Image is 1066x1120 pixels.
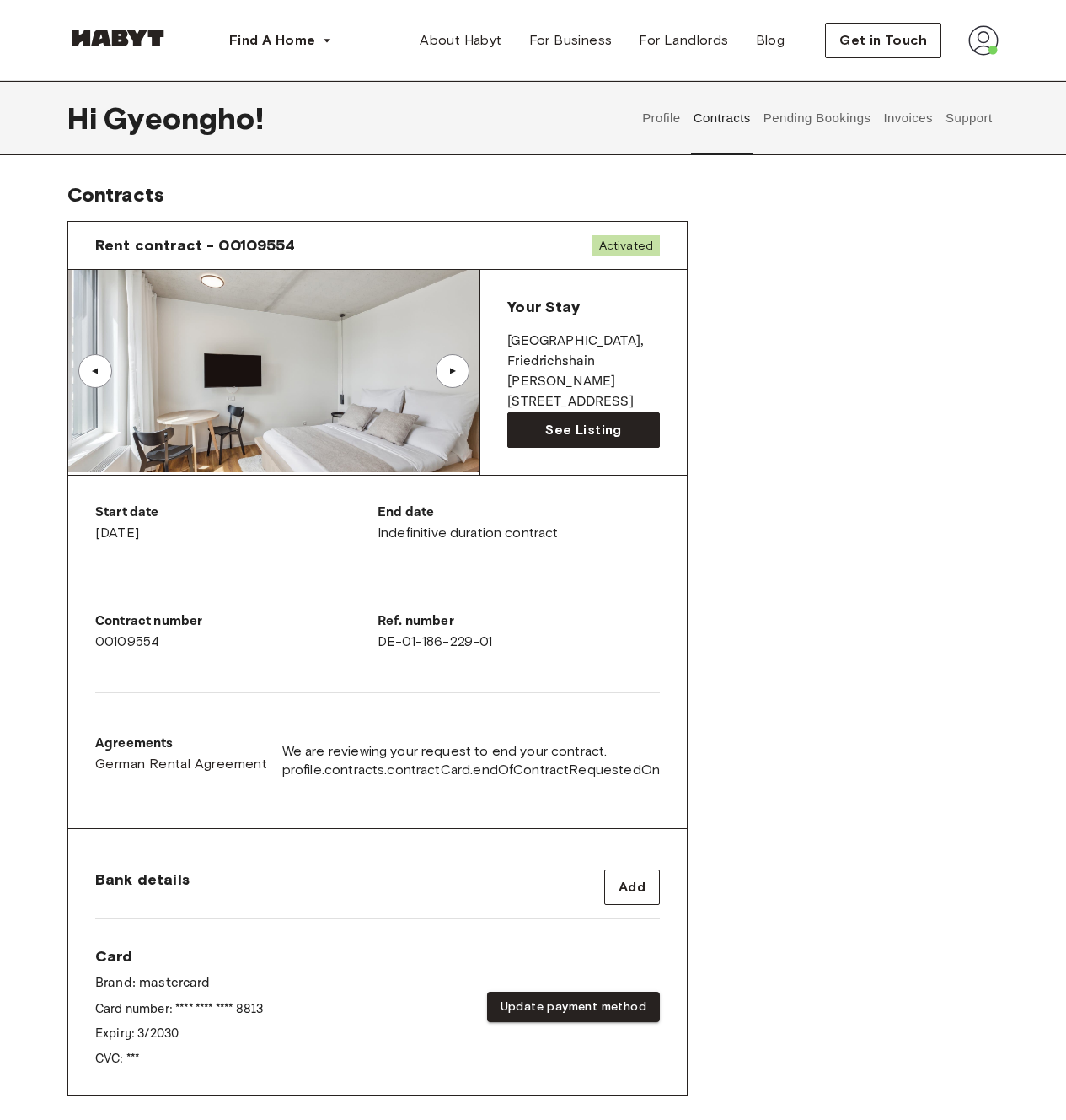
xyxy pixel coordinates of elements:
[507,298,579,316] span: Your Stay
[636,81,999,155] div: user profile tabs
[229,30,315,51] span: Find A Home
[95,973,263,993] p: Brand: mastercard
[625,24,742,57] a: For Landlords
[67,30,169,46] img: Habyt
[507,331,660,372] p: [GEOGRAPHIC_DATA] , Friedrichshain
[67,100,104,136] span: Hi
[444,366,461,376] div: ▲
[95,946,263,967] span: Card
[619,877,645,897] span: Add
[95,611,378,632] p: Contract number
[592,235,660,256] span: Activated
[95,611,378,652] div: 00109554
[95,503,378,543] div: [DATE]
[378,611,660,632] p: Ref. number
[639,30,728,51] span: For Landlords
[640,81,683,155] button: Profile
[691,81,753,155] button: Contracts
[507,412,660,448] a: See Listing
[95,870,190,890] span: Bank details
[95,503,378,523] p: Start date
[378,503,660,543] div: Indefinitive duration contract
[761,81,873,155] button: Pending Bookings
[825,23,941,58] button: Get in Touch
[378,503,660,523] p: End date
[742,24,799,57] a: Blog
[529,30,613,51] span: For Business
[216,24,346,57] button: Find A Home
[282,742,660,761] span: We are reviewing your request to end your contract.
[95,754,267,774] a: German Rental Agreement
[378,611,660,652] div: DE-01-186-229-01
[507,372,660,412] p: [PERSON_NAME][STREET_ADDRESS]
[67,182,164,207] span: Contracts
[943,81,994,155] button: Support
[95,1025,263,1042] p: Expiry: 3 / 2030
[881,81,935,155] button: Invoices
[282,761,660,779] span: profile.contracts.contractCard.endOfContractRequestedOn
[516,24,626,57] a: For Business
[420,30,501,51] span: About Habyt
[839,30,927,51] span: Get in Touch
[545,420,621,440] span: See Listing
[487,992,660,1023] button: Update payment method
[104,100,263,136] span: Gyeongho !
[406,24,515,57] a: About Habyt
[756,30,785,51] span: Blog
[604,870,660,905] button: Add
[95,734,267,754] p: Agreements
[87,366,104,376] div: ▲
[968,25,999,56] img: avatar
[95,235,296,256] span: Rent contract - 00109554
[68,270,479,472] img: Image of the room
